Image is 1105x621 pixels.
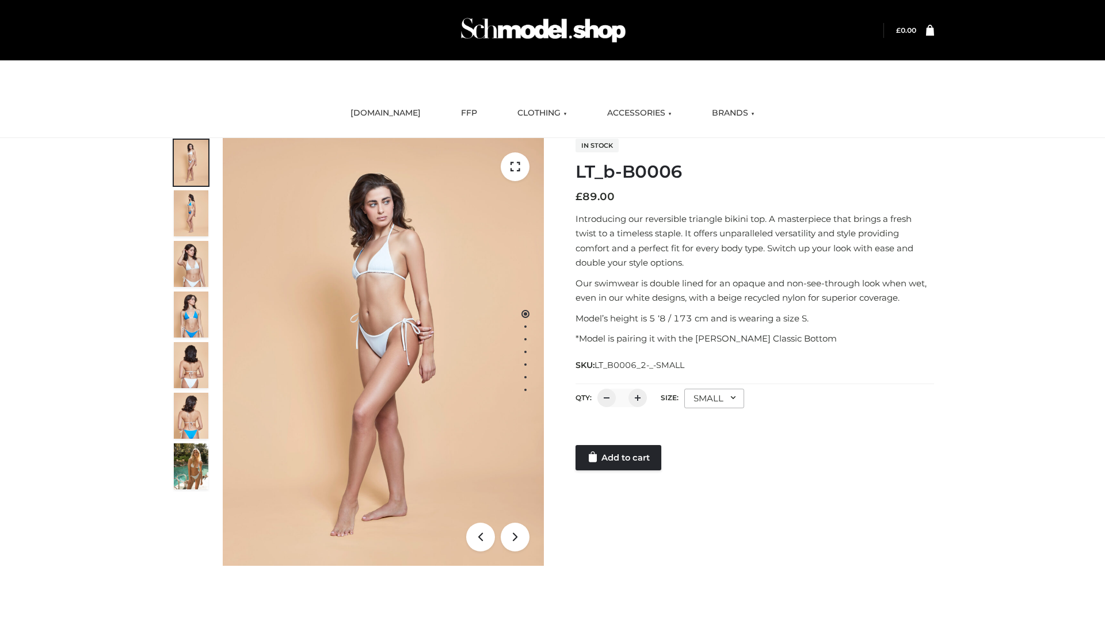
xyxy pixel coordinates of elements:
[576,190,615,203] bdi: 89.00
[509,101,576,126] a: CLOTHING
[595,360,684,370] span: LT_B0006_2-_-SMALL
[576,358,685,372] span: SKU:
[576,276,934,305] p: Our swimwear is double lined for an opaque and non-see-through look when wet, even in our white d...
[174,140,208,186] img: ArielClassicBikiniTop_CloudNine_AzureSky_OW114ECO_1-scaled.jpg
[223,138,544,566] img: ArielClassicBikiniTop_CloudNine_AzureSky_OW114ECO_1
[576,162,934,182] h1: LT_b-B0006
[457,7,630,53] img: Schmodel Admin 964
[896,26,901,34] span: £
[576,212,934,270] p: Introducing our reversible triangle bikini top. A masterpiece that brings a fresh twist to a time...
[576,331,934,346] p: *Model is pairing it with the [PERSON_NAME] Classic Bottom
[896,26,916,34] a: £0.00
[452,101,486,126] a: FFP
[174,292,208,338] img: ArielClassicBikiniTop_CloudNine_AzureSky_OW114ECO_4-scaled.jpg
[576,311,934,326] p: Model’s height is 5 ‘8 / 173 cm and is wearing a size S.
[703,101,763,126] a: BRANDS
[576,139,619,152] span: In stock
[342,101,429,126] a: [DOMAIN_NAME]
[661,393,679,402] label: Size:
[174,342,208,388] img: ArielClassicBikiniTop_CloudNine_AzureSky_OW114ECO_7-scaled.jpg
[896,26,916,34] bdi: 0.00
[576,393,592,402] label: QTY:
[599,101,680,126] a: ACCESSORIES
[174,190,208,236] img: ArielClassicBikiniTop_CloudNine_AzureSky_OW114ECO_2-scaled.jpg
[174,393,208,439] img: ArielClassicBikiniTop_CloudNine_AzureSky_OW114ECO_8-scaled.jpg
[174,443,208,489] img: Arieltop_CloudNine_AzureSky2.jpg
[174,241,208,287] img: ArielClassicBikiniTop_CloudNine_AzureSky_OW114ECO_3-scaled.jpg
[576,190,582,203] span: £
[576,445,661,470] a: Add to cart
[684,389,744,408] div: SMALL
